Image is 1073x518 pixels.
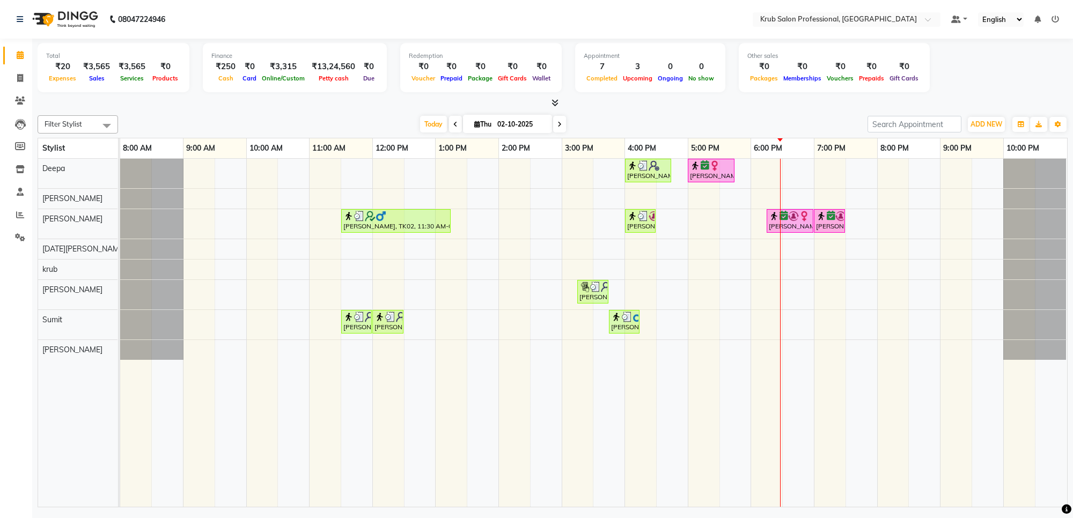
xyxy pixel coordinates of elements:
div: ₹0 [438,61,465,73]
span: Services [117,75,146,82]
div: ₹13,24,560 [307,61,359,73]
span: Wallet [530,75,553,82]
div: [PERSON_NAME], TK04, 11:30 AM-12:00 PM, Experts Haircuts - [DEMOGRAPHIC_DATA] [PERSON_NAME] Trimming [342,312,371,332]
span: Petty cash [316,75,351,82]
a: 9:00 PM [940,140,974,156]
div: [PERSON_NAME], TK06, 04:00 PM-04:45 PM, Master Haircuts - [DEMOGRAPHIC_DATA] Regular Blow Dry [626,160,670,181]
span: ADD NEW [971,120,1002,128]
a: 11:00 AM [310,140,348,156]
span: Memberships [781,75,824,82]
span: Gift Cards [495,75,530,82]
span: [PERSON_NAME] [42,194,102,203]
span: krub [42,264,57,274]
input: Search Appointment [868,116,961,132]
span: Prepaids [856,75,887,82]
span: Sumit [42,315,62,324]
span: Prepaid [438,75,465,82]
span: [PERSON_NAME] [42,345,102,354]
div: ₹20 [46,61,79,73]
div: ₹0 [495,61,530,73]
a: 8:00 PM [878,140,912,156]
span: Completed [584,75,620,82]
div: ₹0 [530,61,553,73]
span: Thu [472,120,494,128]
span: Upcoming [620,75,655,82]
span: Gift Cards [887,75,921,82]
button: ADD NEW [968,117,1005,132]
div: 3 [620,61,655,73]
div: ₹0 [781,61,824,73]
a: 4:00 PM [625,140,659,156]
span: Vouchers [824,75,856,82]
span: Filter Stylist [45,120,82,128]
span: Cash [216,75,236,82]
input: 2025-10-02 [494,116,548,132]
div: 0 [686,61,717,73]
span: Due [361,75,377,82]
span: Products [150,75,181,82]
span: Card [240,75,259,82]
span: [PERSON_NAME] [42,285,102,294]
span: Package [465,75,495,82]
div: ₹0 [465,61,495,73]
a: 1:00 PM [436,140,469,156]
div: ₹3,315 [259,61,307,73]
div: Finance [211,51,378,61]
a: 12:00 PM [373,140,411,156]
span: [DATE][PERSON_NAME] [42,244,126,254]
span: Voucher [409,75,438,82]
a: 3:00 PM [562,140,596,156]
a: 10:00 AM [247,140,285,156]
span: Online/Custom [259,75,307,82]
a: 10:00 PM [1004,140,1042,156]
span: Today [420,116,447,132]
span: No show [686,75,717,82]
a: 8:00 AM [120,140,155,156]
a: 2:00 PM [499,140,533,156]
div: ₹0 [150,61,181,73]
a: 6:00 PM [751,140,785,156]
div: ₹0 [747,61,781,73]
div: 0 [655,61,686,73]
span: Sales [86,75,107,82]
span: Ongoing [655,75,686,82]
div: [PERSON_NAME], TK08, 04:00 PM-04:30 PM, Experts Haircuts - [DEMOGRAPHIC_DATA] [PERSON_NAME] Styling [626,211,655,231]
div: Redemption [409,51,553,61]
span: [PERSON_NAME] [42,214,102,224]
div: ₹0 [856,61,887,73]
div: 7 [584,61,620,73]
div: [PERSON_NAME], TK09, 05:00 PM-05:45 PM, Manicure & Pedicure - [PERSON_NAME] Pedicure [689,160,733,181]
div: [PERSON_NAME], TK04, 12:00 PM-12:30 PM, Hair Cut [DEMOGRAPHIC_DATA] Student [373,312,402,332]
span: Deepa [42,164,65,173]
div: Total [46,51,181,61]
span: Packages [747,75,781,82]
b: 08047224946 [118,4,165,34]
a: 9:00 AM [183,140,218,156]
a: 7:00 PM [814,140,848,156]
span: Expenses [46,75,79,82]
div: [PERSON_NAME], TK06, 03:15 PM-03:45 PM, Experts Haircuts - [DEMOGRAPHIC_DATA] [PERSON_NAME] Styling [578,282,607,302]
div: ₹0 [824,61,856,73]
div: [PERSON_NAME], TK05, 07:00 PM-07:30 PM, Experts Haircuts - [DEMOGRAPHIC_DATA] [PERSON_NAME] Styling [815,211,844,231]
div: [PERSON_NAME], TK07, 03:45 PM-04:15 PM, Hair Cut [DEMOGRAPHIC_DATA] Student [610,312,638,332]
div: ₹3,565 [79,61,114,73]
div: [PERSON_NAME], TK02, 11:30 AM-01:15 PM, Master Haircuts - [DEMOGRAPHIC_DATA] Master Stylish,Hair ... [342,211,450,231]
div: Other sales [747,51,921,61]
span: Stylist [42,143,65,153]
div: [PERSON_NAME], TK05, 06:15 PM-07:00 PM, Master Haircuts - [DEMOGRAPHIC_DATA] Master Stylish [768,211,812,231]
div: ₹0 [887,61,921,73]
div: ₹3,565 [114,61,150,73]
div: Appointment [584,51,717,61]
div: ₹250 [211,61,240,73]
div: ₹0 [359,61,378,73]
img: logo [27,4,101,34]
div: ₹0 [409,61,438,73]
a: 5:00 PM [688,140,722,156]
div: ₹0 [240,61,259,73]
